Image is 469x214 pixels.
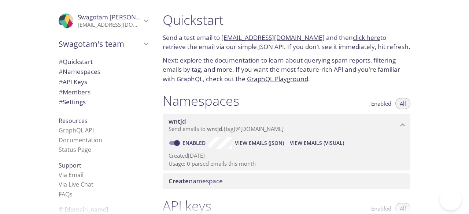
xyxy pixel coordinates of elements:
span: Send emails to . {tag} @[DOMAIN_NAME] [169,125,284,132]
span: # [59,88,63,96]
span: s [70,190,73,198]
span: wntjd [207,125,222,132]
span: View Emails (JSON) [235,139,284,147]
div: Team Settings [53,97,154,107]
h1: Quickstart [163,12,410,28]
button: All [395,98,410,109]
div: Namespaces [53,67,154,77]
span: # [59,78,63,86]
span: View Emails (Visual) [290,139,344,147]
p: Usage: 0 parsed emails this month [169,160,405,168]
p: Next: explore the to learn about querying spam reports, filtering emails by tag, and more. If you... [163,56,410,84]
span: Support [59,161,81,169]
div: Create namespace [163,173,410,189]
span: Swagotam [PERSON_NAME] [78,13,159,21]
div: Members [53,87,154,97]
div: Quickstart [53,57,154,67]
a: Status Page [59,146,91,154]
div: Swagotam Malakar [53,9,154,33]
a: documentation [215,56,260,64]
h1: Namespaces [163,93,239,109]
iframe: Help Scout Beacon - Open [440,188,462,210]
p: Send a test email to and then to retrieve the email via our simple JSON API. If you don't see it ... [163,33,410,52]
p: [EMAIL_ADDRESS][DOMAIN_NAME] [78,21,141,29]
div: wntjd namespace [163,114,410,136]
span: # [59,67,63,76]
button: Enabled [367,98,396,109]
div: API Keys [53,77,154,87]
button: View Emails (JSON) [232,137,287,149]
span: namespace [169,177,223,185]
span: API Keys [59,78,87,86]
a: Via Email [59,171,84,179]
a: Via Live Chat [59,180,93,188]
span: # [59,57,63,66]
button: View Emails (Visual) [287,137,347,149]
span: # [59,98,63,106]
span: wntjd [169,117,186,125]
span: Namespaces [59,67,100,76]
a: FAQ [59,190,73,198]
span: Swagotam's team [59,39,141,49]
a: Enabled [181,139,208,146]
a: GraphQL API [59,126,94,134]
h1: API keys [163,198,211,214]
span: Create [169,177,189,185]
div: Swagotam's team [53,34,154,53]
p: Created [DATE] [169,152,405,159]
span: Quickstart [59,57,93,66]
a: Documentation [59,136,102,144]
span: Settings [59,98,86,106]
a: [EMAIL_ADDRESS][DOMAIN_NAME] [221,33,325,42]
a: click here [353,33,380,42]
span: Members [59,88,91,96]
span: Resources [59,117,88,125]
a: GraphQL Playground [247,75,308,83]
